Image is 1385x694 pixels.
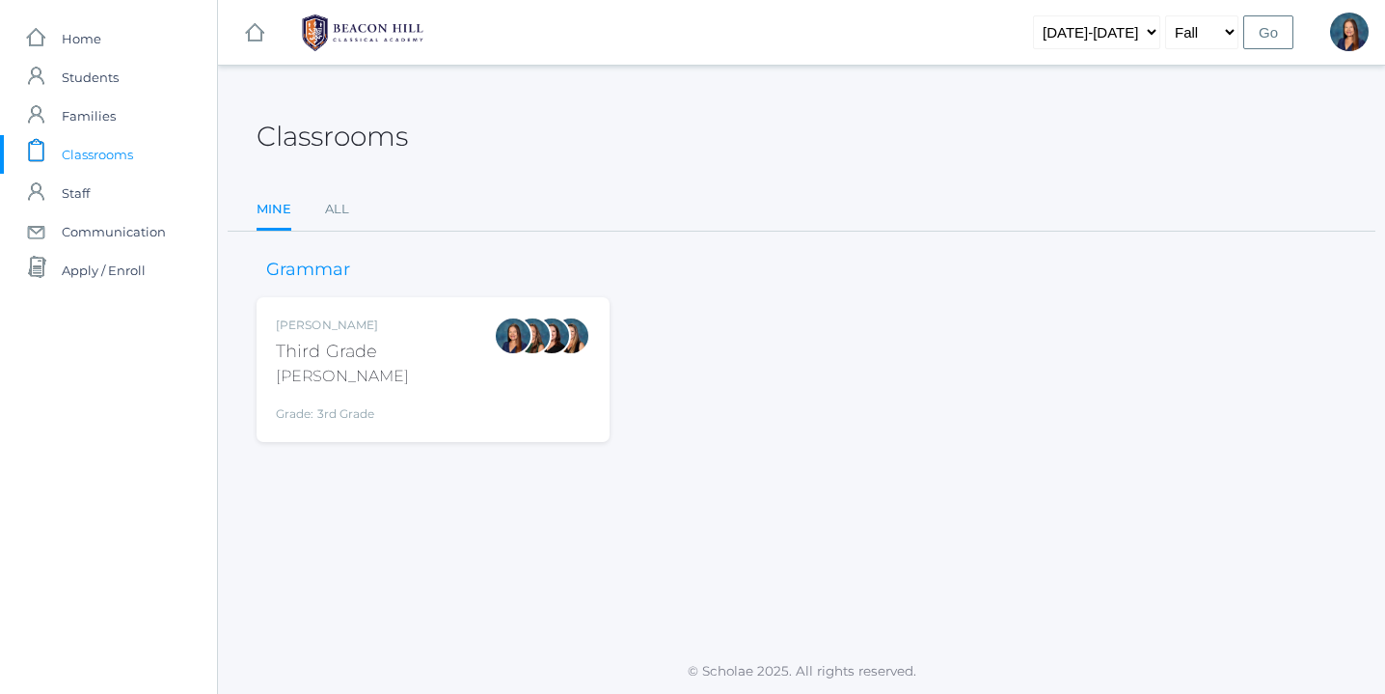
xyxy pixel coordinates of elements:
[257,122,408,152] h2: Classrooms
[62,19,101,58] span: Home
[290,9,435,57] img: BHCALogos-05-308ed15e86a5a0abce9b8dd61676a3503ac9727e845dece92d48e8588c001991.png
[62,212,166,251] span: Communication
[552,317,590,355] div: Juliana Fowler
[1330,13,1369,51] div: Lori Webster
[62,251,146,290] span: Apply / Enroll
[62,135,133,174] span: Classrooms
[532,317,571,355] div: Katie Watters
[276,365,409,388] div: [PERSON_NAME]
[257,190,291,232] a: Mine
[494,317,532,355] div: Lori Webster
[276,317,409,334] div: [PERSON_NAME]
[257,261,360,280] h3: Grammar
[276,396,409,423] div: Grade: 3rd Grade
[513,317,552,355] div: Andrea Deutsch
[62,58,119,97] span: Students
[218,661,1385,680] p: © Scholae 2025. All rights reserved.
[276,339,409,365] div: Third Grade
[1243,15,1293,49] input: Go
[325,190,349,229] a: All
[62,97,116,135] span: Families
[62,174,90,212] span: Staff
